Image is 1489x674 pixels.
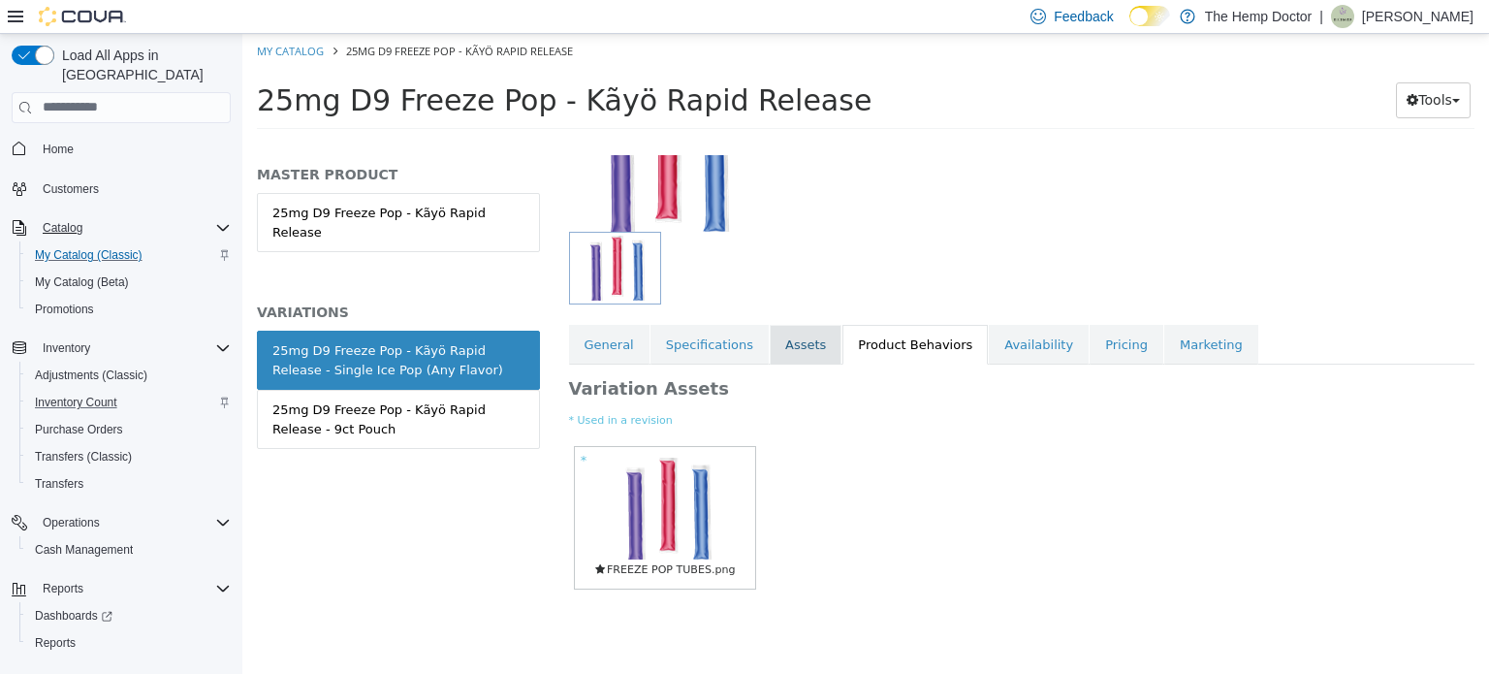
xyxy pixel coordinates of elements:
span: 25mg D9 Freeze Pop - Kãyö Rapid Release [104,10,331,24]
a: Product Behaviors [600,291,745,332]
a: My Catalog (Classic) [27,243,150,267]
span: FREEZE POP TUBES.png [353,529,493,545]
span: Operations [35,511,231,534]
img: 150 [327,52,515,198]
a: Specifications [408,291,526,332]
small: * Used in a revision [327,379,1233,396]
span: Transfers (Classic) [35,449,132,465]
button: My Catalog (Classic) [19,241,238,269]
button: Transfers (Classic) [19,443,238,470]
span: Promotions [35,302,94,317]
span: Reports [27,631,231,655]
h3: Variation Assets [327,343,1166,366]
button: Inventory Count [19,389,238,416]
a: Transfers [27,472,91,496]
button: Tools [1154,48,1228,84]
span: 25mg D9 Freeze Pop - Kãyö Rapid Release [15,49,629,83]
span: Catalog [43,220,82,236]
p: [PERSON_NAME] [1362,5,1473,28]
a: Availability [746,291,846,332]
span: Catalog [35,216,231,240]
span: Transfers [35,476,83,492]
span: Inventory [43,340,90,356]
button: Reports [35,577,91,600]
span: Operations [43,515,100,530]
span: Home [35,137,231,161]
span: My Catalog (Beta) [35,274,129,290]
span: Feedback [1054,7,1113,26]
span: Transfers [27,472,231,496]
button: Catalog [35,216,90,240]
span: Cash Management [35,542,133,558]
span: My Catalog (Classic) [35,247,143,263]
button: Reports [19,629,238,657]
button: Inventory [4,335,238,362]
span: Purchase Orders [27,418,231,441]
a: General [327,291,407,332]
a: Pricing [847,291,921,332]
button: Operations [4,509,238,536]
p: | [1319,5,1323,28]
button: Reports [4,575,238,602]
button: My Catalog (Beta) [19,269,238,296]
span: Customers [35,177,231,201]
div: Richard Satterfield [1331,5,1354,28]
button: Catalog [4,214,238,241]
button: Inventory [35,337,98,360]
span: Customers [43,181,99,197]
a: Customers [35,177,107,201]
a: Inventory Count [27,391,125,414]
span: Inventory Count [35,395,117,410]
button: Cash Management [19,536,238,563]
a: 25mg D9 Freeze Pop - Kãyö Rapid Release [15,159,298,218]
a: Cash Management [27,538,141,562]
span: Transfers (Classic) [27,445,231,468]
button: Promotions [19,296,238,323]
div: 25mg D9 Freeze Pop - Kãyö Rapid Release - Single Ice Pop (Any Flavor) [30,307,282,345]
a: Marketing [922,291,1016,332]
span: Reports [35,635,76,651]
a: Adjustments (Classic) [27,364,155,387]
span: Dark Mode [1129,26,1130,27]
span: My Catalog (Beta) [27,271,231,294]
span: Dashboards [27,604,231,627]
span: Adjustments (Classic) [35,368,147,383]
div: 25mg D9 Freeze Pop - Kãyö Rapid Release - 9ct Pouch [30,367,282,404]
span: My Catalog (Classic) [27,243,231,267]
img: FREEZE POP TUBES.png [357,424,489,526]
a: Transfers (Classic) [27,445,140,468]
a: Purchase Orders [27,418,131,441]
span: Inventory Count [27,391,231,414]
h5: VARIATIONS [15,270,298,287]
span: Dashboards [35,608,112,624]
a: My Catalog [15,10,81,24]
a: Assets [527,291,599,332]
a: Home [35,138,81,161]
span: Cash Management [27,538,231,562]
span: Purchase Orders [35,422,123,437]
a: Dashboards [19,602,238,629]
span: Reports [43,581,83,596]
p: The Hemp Doctor [1205,5,1312,28]
span: Reports [35,577,231,600]
a: Dashboards [27,604,120,627]
input: Dark Mode [1129,6,1170,26]
span: Home [43,142,74,157]
button: Operations [35,511,108,534]
button: Adjustments (Classic) [19,362,238,389]
h5: MASTER PRODUCT [15,132,298,149]
a: Reports [27,631,83,655]
a: Promotions [27,298,102,321]
span: Load All Apps in [GEOGRAPHIC_DATA] [54,46,231,84]
img: Cova [39,7,126,26]
span: Inventory [35,337,231,360]
a: My Catalog (Beta) [27,271,137,294]
button: Home [4,135,238,163]
button: Customers [4,175,238,203]
span: Adjustments (Classic) [27,364,231,387]
button: Transfers [19,470,238,497]
span: Promotions [27,298,231,321]
button: Purchase Orders [19,416,238,443]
